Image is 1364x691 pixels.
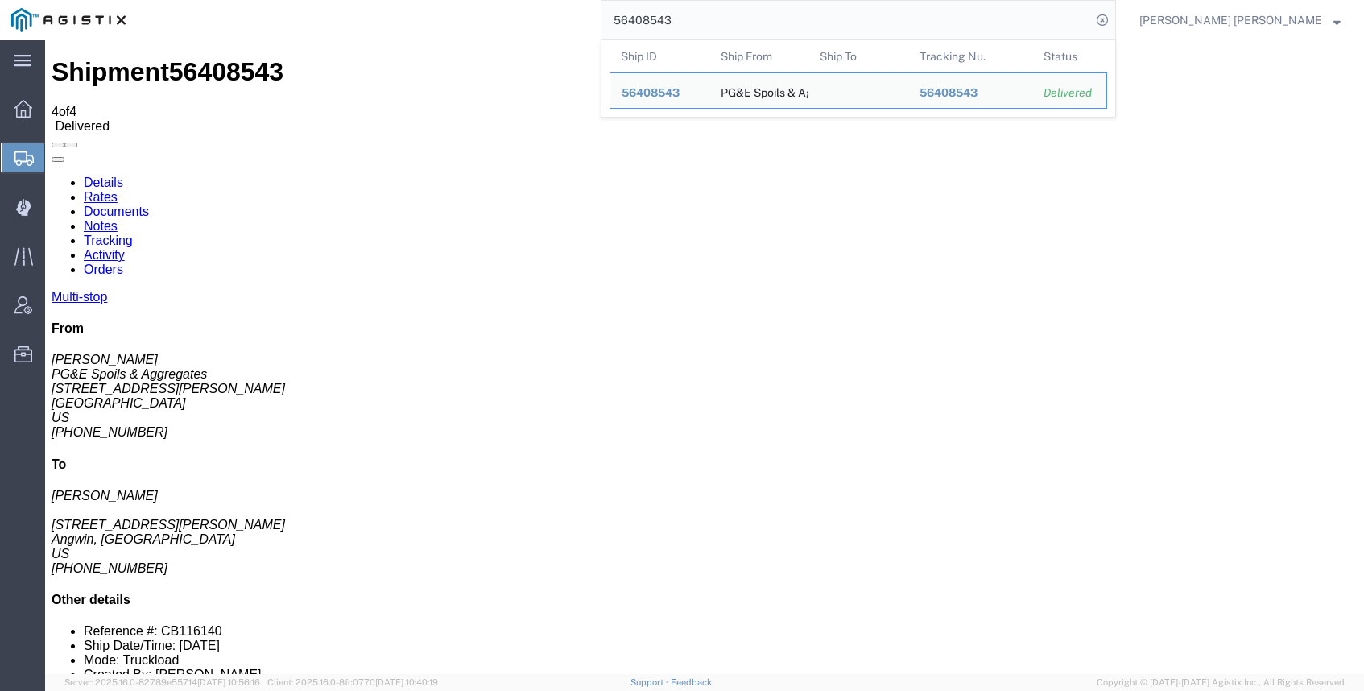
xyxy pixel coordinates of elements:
div: 56408543 [920,85,1022,101]
img: logo [11,8,126,32]
iframe: FS Legacy Container [45,40,1364,674]
button: [PERSON_NAME] [PERSON_NAME] [1139,10,1341,30]
span: [DATE] 10:56:16 [197,677,260,687]
div: Delivered [1044,85,1095,101]
th: Ship From [709,40,809,72]
li: Created By: [PERSON_NAME] [39,627,1312,642]
th: Ship To [808,40,908,72]
a: Feedback [671,677,712,687]
a: Support [630,677,671,687]
input: Search for shipment number, reference number [601,1,1091,39]
table: Search Results [610,40,1115,117]
span: Copyright © [DATE]-[DATE] Agistix Inc., All Rights Reserved [1097,676,1345,689]
span: 56408543 [622,86,680,99]
th: Ship ID [610,40,709,72]
div: PG&E Spoils & Aggregates [721,73,798,108]
span: 56408543 [920,86,978,99]
span: Client: 2025.16.0-8fc0770 [267,677,438,687]
div: 56408543 [622,85,698,101]
span: Server: 2025.16.0-82789e55714 [64,677,260,687]
th: Status [1032,40,1107,72]
th: Tracking Nu. [908,40,1033,72]
span: Kayte Bray Dogali [1139,11,1322,29]
span: [DATE] 10:40:19 [375,677,438,687]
